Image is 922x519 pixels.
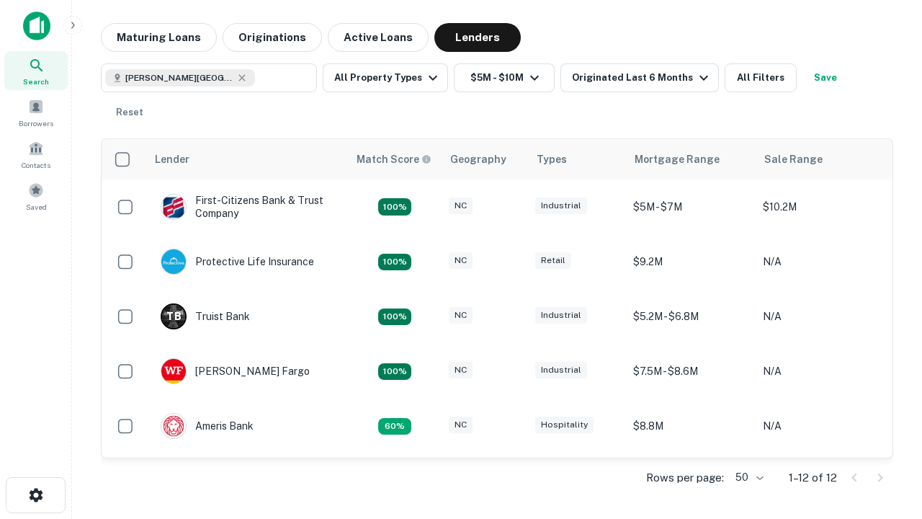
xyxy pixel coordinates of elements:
[434,23,521,52] button: Lenders
[730,467,766,488] div: 50
[626,289,756,344] td: $5.2M - $6.8M
[626,453,756,508] td: $9.2M
[26,201,47,213] span: Saved
[155,151,189,168] div: Lender
[161,358,310,384] div: [PERSON_NAME] Fargo
[449,252,473,269] div: NC
[22,159,50,171] span: Contacts
[378,254,411,271] div: Matching Properties: 2, hasApolloMatch: undefined
[4,51,68,90] a: Search
[378,309,411,326] div: Matching Properties: 3, hasApolloMatch: undefined
[756,344,885,399] td: N/A
[161,414,186,438] img: picture
[756,399,885,453] td: N/A
[454,63,555,92] button: $5M - $10M
[378,198,411,216] div: Matching Properties: 2, hasApolloMatch: undefined
[323,63,448,92] button: All Property Types
[725,63,797,92] button: All Filters
[223,23,322,52] button: Originations
[4,177,68,216] a: Saved
[560,63,719,92] button: Originated Last 6 Months
[450,151,506,168] div: Geography
[161,195,186,219] img: picture
[166,309,181,324] p: T B
[802,63,849,92] button: Save your search to get updates of matches that match your search criteria.
[764,151,823,168] div: Sale Range
[626,344,756,399] td: $7.5M - $8.6M
[635,151,720,168] div: Mortgage Range
[626,399,756,453] td: $8.8M
[535,252,571,269] div: Retail
[357,151,431,167] div: Capitalize uses an advanced AI algorithm to match your search with the best lender. The match sco...
[535,417,594,433] div: Hospitality
[756,289,885,344] td: N/A
[535,307,587,324] div: Industrial
[161,359,186,383] img: picture
[107,98,153,127] button: Reset
[23,12,50,40] img: capitalize-icon.png
[161,194,334,220] div: First-citizens Bank & Trust Company
[348,139,442,179] th: Capitalize uses an advanced AI algorithm to match your search with the best lender. The match sco...
[756,234,885,289] td: N/A
[161,249,186,274] img: picture
[146,139,348,179] th: Lender
[756,139,885,179] th: Sale Range
[449,417,473,433] div: NC
[328,23,429,52] button: Active Loans
[756,179,885,234] td: $10.2M
[626,179,756,234] td: $5M - $7M
[626,234,756,289] td: $9.2M
[756,453,885,508] td: N/A
[535,362,587,378] div: Industrial
[125,71,233,84] span: [PERSON_NAME][GEOGRAPHIC_DATA], [GEOGRAPHIC_DATA]
[101,23,217,52] button: Maturing Loans
[528,139,626,179] th: Types
[449,362,473,378] div: NC
[23,76,49,87] span: Search
[537,151,567,168] div: Types
[357,151,429,167] h6: Match Score
[449,198,473,214] div: NC
[789,469,837,487] p: 1–12 of 12
[161,413,254,439] div: Ameris Bank
[4,135,68,174] a: Contacts
[449,307,473,324] div: NC
[626,139,756,179] th: Mortgage Range
[161,303,250,329] div: Truist Bank
[572,69,712,86] div: Originated Last 6 Months
[535,198,587,214] div: Industrial
[161,249,314,275] div: Protective Life Insurance
[4,93,68,132] a: Borrowers
[646,469,724,487] p: Rows per page:
[378,363,411,381] div: Matching Properties: 2, hasApolloMatch: undefined
[19,117,53,129] span: Borrowers
[850,358,922,427] iframe: Chat Widget
[442,139,528,179] th: Geography
[378,418,411,435] div: Matching Properties: 1, hasApolloMatch: undefined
